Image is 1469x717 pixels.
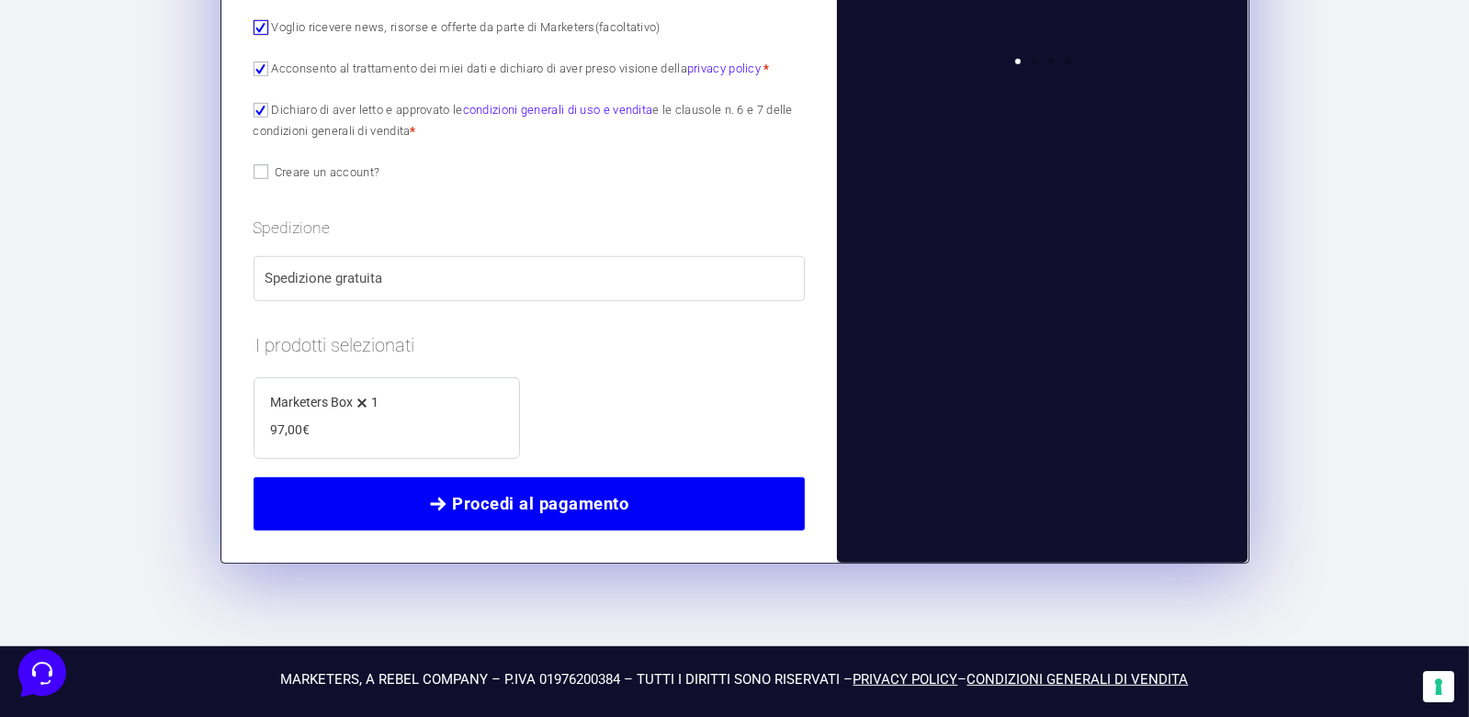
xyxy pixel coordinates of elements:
[1423,671,1454,702] button: Le tue preferenze relative al consenso per le tecnologie di tracciamento
[41,267,300,286] input: Cerca un articolo...
[283,574,310,590] p: Aiuto
[967,671,1189,688] a: CONDIZIONI GENERALI DI VENDITA
[15,15,309,44] h2: Ciao da Marketers 👋
[29,228,143,242] span: Trova una risposta
[254,62,268,76] input: Acconsento al trattamento dei miei dati e dichiaro di aver preso visione dellaprivacy policy
[853,671,958,688] a: PRIVACY POLICY
[159,574,209,590] p: Messaggi
[270,395,353,409] span: Marketers Box
[55,574,86,590] p: Home
[29,73,156,88] span: Le tue conversazioni
[240,548,353,590] button: Aiuto
[275,165,379,179] span: Creare un account?
[687,62,761,75] a: privacy policy
[595,20,661,34] span: (facoltativo)
[254,103,793,138] label: Dichiaro di aver letto e approvato le e le clausole n. 6 e 7 delle condizioni generali di vendita
[88,103,125,140] img: dark
[59,103,96,140] img: dark
[1065,59,1070,64] span: Go to slide 4
[1048,59,1054,64] span: Go to slide 3
[254,20,268,35] input: Voglio ricevere news, risorse e offerte da parte di Marketers(facoltativo)
[254,477,806,531] a: Procedi al pagamento
[15,645,70,700] iframe: Customerly Messenger Launcher
[254,216,806,240] h3: Spedizione
[254,62,770,75] label: Acconsento al trattamento dei miei dati e dichiaro di aver preso visione della
[270,422,310,437] span: 97,00
[254,20,661,34] label: Voglio ricevere news, risorse e offerte da parte di Marketers
[1015,59,1021,64] span: Go to slide 1
[254,103,268,118] input: Dichiaro di aver letto e approvato lecondizioni generali di uso e venditae le clausole n. 6 e 7 d...
[463,103,653,117] a: condizioni generali di uso e vendita
[220,669,1249,690] p: MARKETERS, A REBEL COMPANY – P.IVA 01976200384 – TUTTI I DIRITTI SONO RISERVATI – –
[302,422,310,437] span: €
[128,548,241,590] button: Messaggi
[371,395,379,409] span: 1
[266,268,794,289] label: Spedizione gratuita
[15,548,128,590] button: Home
[29,103,66,140] img: dark
[254,329,806,377] h3: I prodotti selezionati
[1032,59,1037,64] span: Go to slide 2
[119,165,271,180] span: Inizia una conversazione
[196,228,338,242] a: Apri Centro Assistenza
[452,491,628,517] span: Procedi al pagamento
[254,164,268,179] input: Creare un account?
[29,154,338,191] button: Inizia una conversazione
